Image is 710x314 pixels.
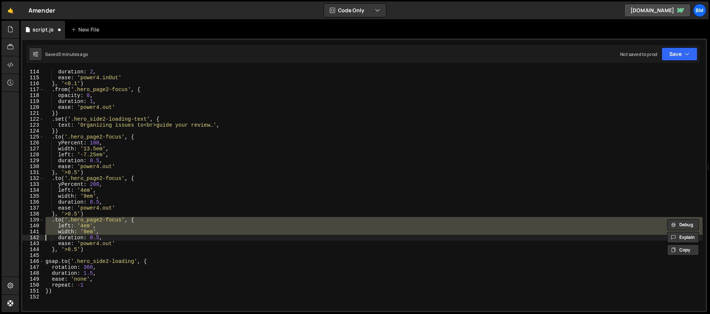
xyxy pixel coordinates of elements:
div: 122 [22,116,44,122]
div: 128 [22,152,44,158]
div: 120 [22,104,44,110]
div: 130 [22,164,44,170]
div: 132 [22,176,44,181]
div: 149 [22,276,44,282]
div: 152 [22,294,44,300]
div: 135 [22,193,44,199]
a: bm [693,4,706,17]
a: 🤙 [1,1,20,19]
div: 119 [22,98,44,104]
div: 145 [22,253,44,258]
div: 136 [22,199,44,205]
a: [DOMAIN_NAME] [624,4,691,17]
div: 150 [22,282,44,288]
div: 129 [22,158,44,164]
div: Not saved to prod [620,51,657,57]
div: 126 [22,140,44,146]
div: 114 [22,69,44,75]
div: 146 [22,258,44,264]
div: 3 minutes ago [58,51,88,57]
div: script.js [33,26,54,33]
div: 144 [22,247,44,253]
div: Saved [45,51,88,57]
button: Debug [667,219,699,230]
div: 133 [22,181,44,187]
div: 124 [22,128,44,134]
div: 131 [22,170,44,176]
div: 143 [22,241,44,247]
button: Save [662,47,697,61]
div: 147 [22,264,44,270]
div: 140 [22,223,44,229]
div: 151 [22,288,44,294]
div: 141 [22,229,44,235]
button: Copy [667,244,699,255]
div: 148 [22,270,44,276]
div: 142 [22,235,44,241]
div: 116 [22,81,44,87]
div: 127 [22,146,44,152]
div: 121 [22,110,44,116]
div: 115 [22,75,44,81]
div: 137 [22,205,44,211]
button: Explain [667,232,699,243]
button: Code Only [324,4,386,17]
div: 117 [22,87,44,93]
div: 138 [22,211,44,217]
div: 134 [22,187,44,193]
div: 123 [22,122,44,128]
div: 139 [22,217,44,223]
div: 125 [22,134,44,140]
div: New File [71,26,102,33]
div: Amender [28,6,55,15]
div: 118 [22,93,44,98]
